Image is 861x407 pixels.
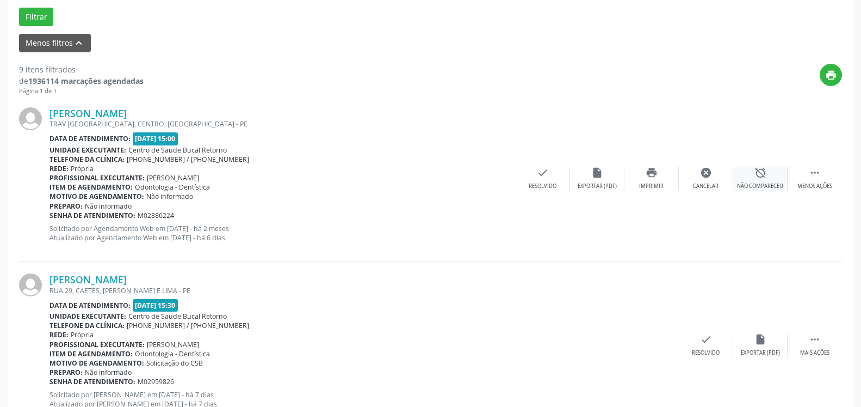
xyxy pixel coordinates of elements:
button: print [820,64,842,86]
strong: 1936114 marcações agendadas [28,76,144,86]
b: Preparo: [49,368,83,377]
div: Imprimir [639,183,664,190]
b: Profissional executante: [49,173,145,183]
b: Telefone da clínica: [49,155,125,164]
b: Unidade executante: [49,145,126,155]
a: [PERSON_NAME] [49,274,127,285]
span: Própria [71,164,94,173]
span: [DATE] 15:30 [133,299,178,312]
i: keyboard_arrow_up [73,37,85,49]
span: [PERSON_NAME] [147,340,199,349]
i: check [700,333,712,345]
img: img [19,274,42,296]
div: Página 1 de 1 [19,87,144,96]
b: Motivo de agendamento: [49,359,144,368]
i:  [809,333,821,345]
span: Odontologia - Dentística [135,183,210,192]
span: Não informado [85,368,132,377]
span: Centro de Saude Bucal Retorno [128,312,227,321]
i: cancel [700,167,712,179]
b: Profissional executante: [49,340,145,349]
b: Senha de atendimento: [49,377,135,386]
i: alarm_off [754,167,766,179]
span: Solicitação do CSB [146,359,203,368]
div: de [19,75,144,87]
button: Menos filtroskeyboard_arrow_up [19,34,91,53]
i: check [537,167,549,179]
span: Própria [71,330,94,339]
i: print [825,69,837,81]
button: Filtrar [19,8,53,26]
span: M02886224 [138,211,174,220]
b: Telefone da clínica: [49,321,125,330]
div: Exportar (PDF) [578,183,617,190]
b: Data de atendimento: [49,134,131,143]
div: Exportar (PDF) [741,349,780,357]
b: Rede: [49,330,69,339]
i: insert_drive_file [754,333,766,345]
div: Não compareceu [737,183,783,190]
b: Preparo: [49,202,83,211]
span: [PHONE_NUMBER] / [PHONE_NUMBER] [127,155,249,164]
div: Cancelar [693,183,718,190]
b: Item de agendamento: [49,183,133,192]
span: Não informado [146,192,193,201]
i: insert_drive_file [591,167,603,179]
span: Odontologia - Dentística [135,349,210,359]
b: Rede: [49,164,69,173]
span: [PERSON_NAME] [147,173,199,183]
span: Não informado [85,202,132,211]
a: [PERSON_NAME] [49,107,127,119]
b: Motivo de agendamento: [49,192,144,201]
div: Menos ações [797,183,832,190]
span: M02959826 [138,377,174,386]
i: print [646,167,658,179]
i:  [809,167,821,179]
img: img [19,107,42,130]
span: [PHONE_NUMBER] / [PHONE_NUMBER] [127,321,249,330]
b: Data de atendimento: [49,301,131,310]
div: Resolvido [692,349,720,357]
b: Item de agendamento: [49,349,133,359]
div: RUA 29, CAETES, [PERSON_NAME] E LIMA - PE [49,286,679,295]
b: Unidade executante: [49,312,126,321]
div: Mais ações [800,349,829,357]
div: 9 itens filtrados [19,64,144,75]
span: Centro de Saude Bucal Retorno [128,145,227,155]
div: Resolvido [529,183,556,190]
span: [DATE] 15:00 [133,132,178,145]
p: Solicitado por Agendamento Web em [DATE] - há 2 meses Atualizado por Agendamento Web em [DATE] - ... [49,224,516,242]
div: TRAV [GEOGRAPHIC_DATA], CENTRO, [GEOGRAPHIC_DATA] - PE [49,119,516,129]
b: Senha de atendimento: [49,211,135,220]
